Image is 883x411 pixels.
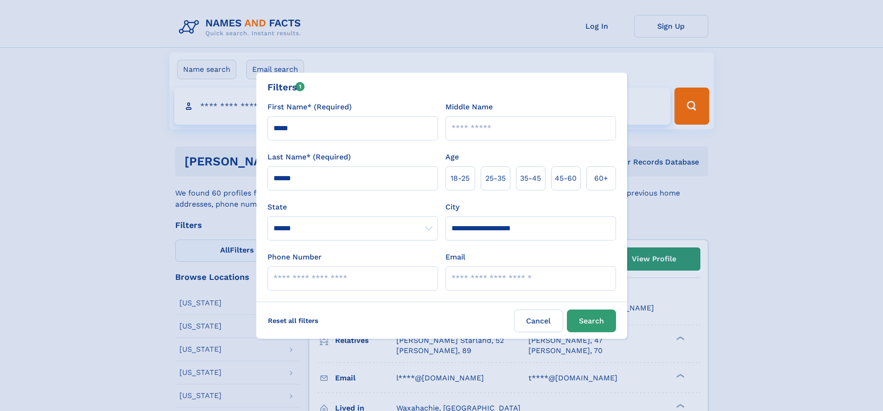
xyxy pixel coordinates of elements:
span: 35‑45 [520,173,541,184]
label: First Name* (Required) [267,101,352,113]
span: 25‑35 [485,173,506,184]
span: 45‑60 [555,173,577,184]
label: Cancel [514,310,563,332]
label: Email [445,252,465,263]
button: Search [567,310,616,332]
label: Last Name* (Required) [267,152,351,163]
div: Filters [267,80,305,94]
label: Age [445,152,459,163]
span: 18‑25 [451,173,470,184]
label: State [267,202,438,213]
label: Reset all filters [262,310,324,332]
label: Phone Number [267,252,322,263]
span: 60+ [594,173,608,184]
label: City [445,202,459,213]
label: Middle Name [445,101,493,113]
